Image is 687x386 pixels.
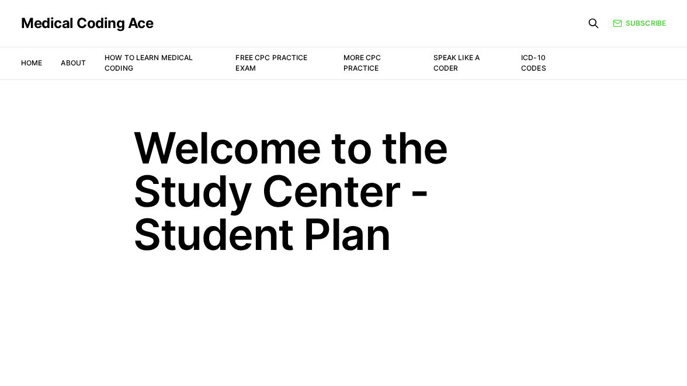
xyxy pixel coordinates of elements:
a: How to Learn Medical Coding [105,53,193,72]
h1: Welcome to the Study Center - Student Plan [133,126,554,256]
a: Speak Like a Coder [433,53,480,72]
a: Subscribe [613,18,666,29]
a: More CPC Practice [343,53,381,72]
a: Home [21,58,42,67]
a: About [61,58,86,67]
a: ICD-10 Codes [521,53,546,72]
a: Free CPC Practice Exam [235,53,307,72]
a: Medical Coding Ace [21,16,153,30]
